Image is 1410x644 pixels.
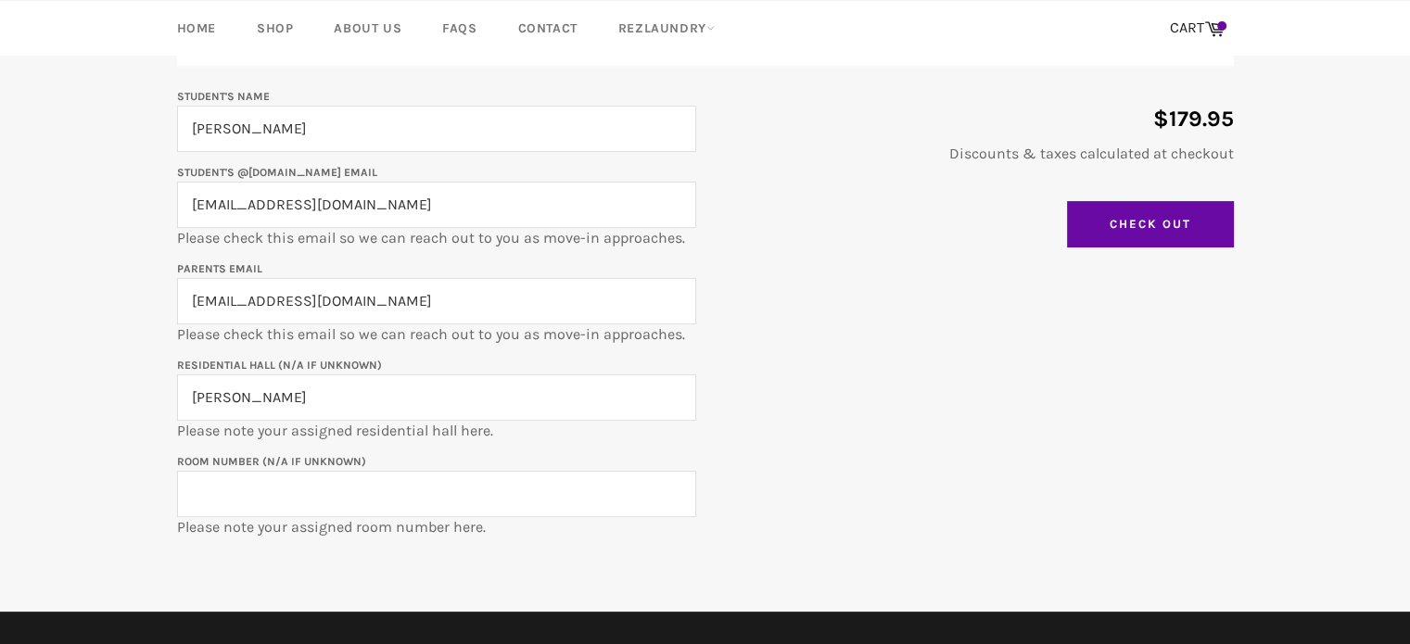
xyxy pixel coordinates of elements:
[177,359,382,372] label: Residential Hall (N/A if unknown)
[315,1,420,56] a: About Us
[177,455,366,468] label: Room Number (N/A if unknown)
[177,262,262,275] label: Parents email
[177,166,377,179] label: Student's @[DOMAIN_NAME] email
[715,104,1234,134] p: $179.95
[424,1,495,56] a: FAQs
[600,1,733,56] a: RezLaundry
[177,450,696,537] p: Please note your assigned room number here.
[159,1,235,56] a: Home
[1161,9,1234,48] a: CART
[177,354,696,441] p: Please note your assigned residential hall here.
[177,161,696,248] p: Please check this email so we can reach out to you as move-in approaches.
[500,1,596,56] a: Contact
[177,258,696,345] p: Please check this email so we can reach out to you as move-in approaches.
[238,1,311,56] a: Shop
[177,90,270,103] label: Student's Name
[1067,201,1234,247] input: Check Out
[715,144,1234,164] p: Discounts & taxes calculated at checkout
